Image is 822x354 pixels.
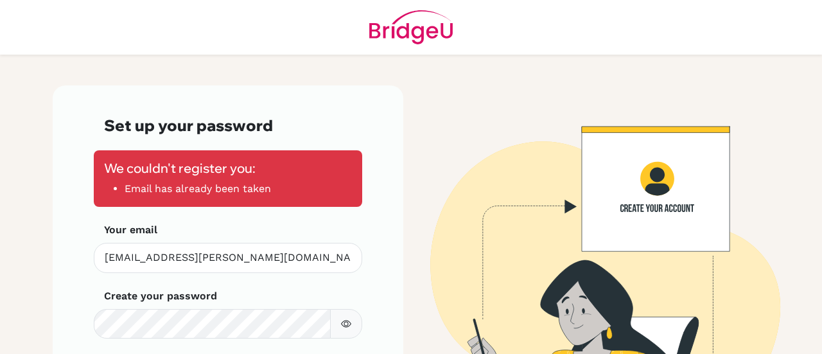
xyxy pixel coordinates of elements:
[104,116,352,135] h3: Set up your password
[94,243,362,273] input: Insert your email*
[104,161,352,176] h2: We couldn't register you:
[104,222,157,238] label: Your email
[104,288,217,304] label: Create your password
[125,181,352,197] li: Email has already been taken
